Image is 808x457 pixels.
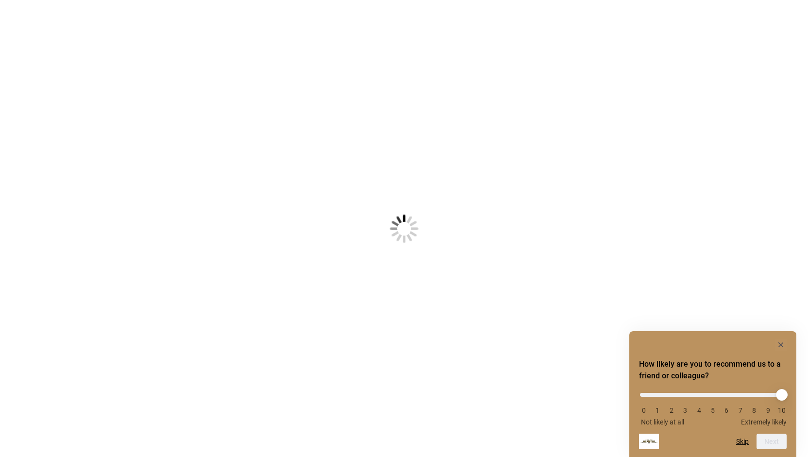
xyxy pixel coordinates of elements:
[653,406,662,414] li: 1
[694,406,704,414] li: 4
[639,358,787,382] h2: How likely are you to recommend us to a friend or colleague? Select an option from 0 to 10, with ...
[639,406,649,414] li: 0
[722,406,731,414] li: 6
[680,406,690,414] li: 3
[639,339,787,449] div: How likely are you to recommend us to a friend or colleague? Select an option from 0 to 10, with ...
[763,406,773,414] li: 9
[736,438,749,445] button: Skip
[708,406,718,414] li: 5
[749,406,759,414] li: 8
[736,406,745,414] li: 7
[639,386,787,426] div: How likely are you to recommend us to a friend or colleague? Select an option from 0 to 10, with ...
[775,339,787,351] button: Hide survey
[342,167,466,291] img: Loading
[757,434,787,449] button: Next question
[667,406,676,414] li: 2
[741,418,787,426] span: Extremely likely
[641,418,684,426] span: Not likely at all
[777,406,787,414] li: 10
